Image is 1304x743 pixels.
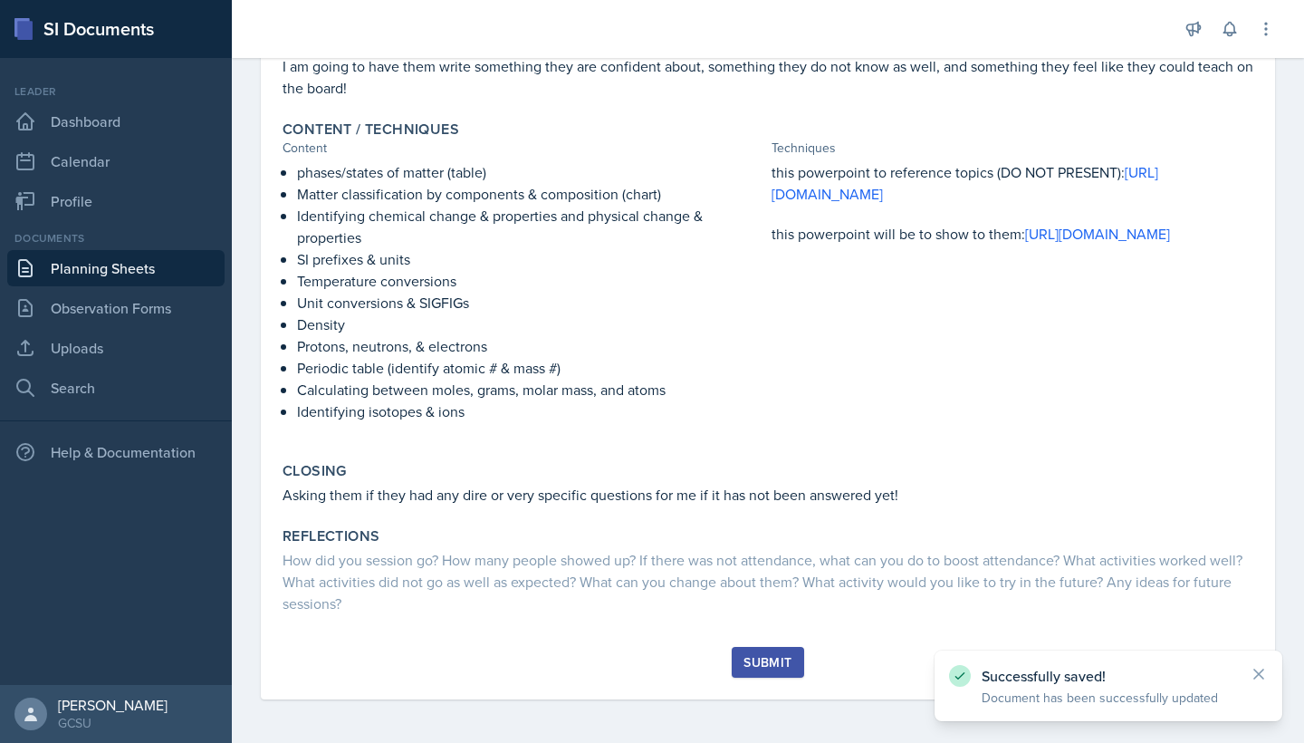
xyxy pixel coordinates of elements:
p: Identifying chemical change & properties and physical change & properties [297,205,764,248]
div: Documents [7,230,225,246]
div: Submit [743,655,791,670]
p: Successfully saved! [982,667,1235,685]
p: Document has been successfully updated [982,689,1235,707]
div: [PERSON_NAME] [58,696,168,714]
div: Content [283,139,764,158]
p: Unit conversions & SIGFIGs [297,292,764,314]
label: Reflections [283,527,379,545]
a: [URL][DOMAIN_NAME] [1025,224,1170,244]
p: Density [297,314,764,335]
a: Observation Forms [7,290,225,326]
p: phases/states of matter (table) [297,161,764,183]
a: Uploads [7,330,225,366]
button: Submit [732,647,803,678]
p: SI prefixes & units [297,248,764,270]
p: this powerpoint to reference topics (DO NOT PRESENT): [772,161,1253,205]
p: this powerpoint will be to show to them: [772,223,1253,245]
a: Planning Sheets [7,250,225,286]
div: GCSU [58,714,168,732]
p: Matter classification by components & composition (chart) [297,183,764,205]
a: Calendar [7,143,225,179]
p: Temperature conversions [297,270,764,292]
label: Closing [283,462,347,480]
p: Protons, neutrons, & electrons [297,335,764,357]
p: I am going to have them write something they are confident about, something they do not know as w... [283,55,1253,99]
p: Periodic table (identify atomic # & mass #) [297,357,764,379]
a: Dashboard [7,103,225,140]
p: Calculating between moles, grams, molar mass, and atoms [297,379,764,400]
div: Leader [7,83,225,100]
p: Asking them if they had any dire or very specific questions for me if it has not been answered yet! [283,484,1253,506]
a: Profile [7,183,225,219]
div: How did you session go? How many people showed up? If there was not attendance, what can you do t... [283,549,1253,614]
div: Techniques [772,139,1253,158]
label: Content / Techniques [283,121,459,139]
div: Help & Documentation [7,434,225,470]
a: Search [7,370,225,406]
p: Identifying isotopes & ions [297,400,764,422]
